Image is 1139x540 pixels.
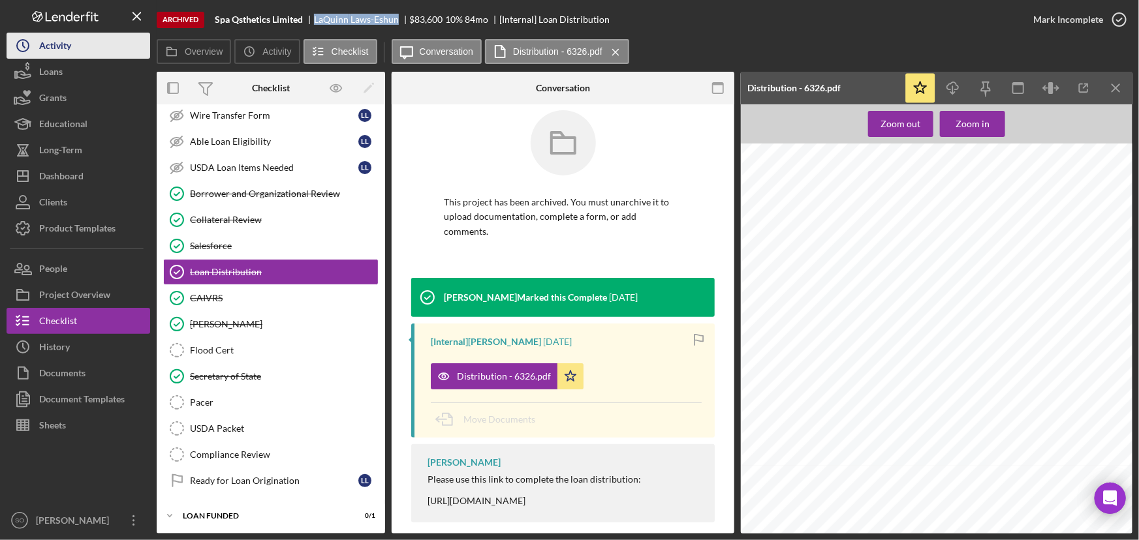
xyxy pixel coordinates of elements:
div: Zoom out [881,111,921,137]
a: Able Loan EligibilityLL [163,128,379,155]
span: Disbursement = [776,166,828,172]
label: Conversation [420,46,474,57]
div: CAIVRS [190,293,378,303]
button: Distribution - 6326.pdf [485,39,629,64]
span:  [776,338,779,344]
span:  [776,326,779,333]
div: Please use this link to complete the loan distribution: [URL][DOMAIN_NAME] [428,474,641,505]
div: Archived [157,12,204,28]
div: History [39,334,70,363]
label: Activity [262,46,291,57]
span: NMTC 2% [784,373,815,380]
span: #10743 [780,201,803,207]
span: Payoff Amount [969,177,1017,184]
span: Number [780,249,804,256]
div: [PERSON_NAME] [33,507,117,537]
span:  [776,513,779,520]
div: Dashboard [39,163,84,192]
button: Move Documents [431,403,548,436]
div: Sheets [39,412,66,442]
div: People [39,256,67,285]
div: Educational [39,111,87,140]
div: L L [358,161,371,174]
span: Collector of [780,220,815,227]
div: Pacer [190,397,378,408]
span: Loan Origination Fee [776,318,844,325]
div: Loan Distribution [190,267,378,277]
a: Collateral Review [163,207,379,233]
button: Document Templates [7,386,150,412]
a: Flood Cert [163,337,379,363]
button: Documents [7,360,150,386]
span: $8,407.35 [866,307,896,313]
div: Flood Cert [190,345,378,355]
div: Compliance Review [190,449,378,460]
span: Revenue [780,230,807,237]
button: Loans [7,59,150,85]
button: Dashboard [7,163,150,189]
div: Distribution - 6326.pdf [457,371,551,382]
div: [PERSON_NAME] Marked this Complete [444,292,607,303]
button: Zoom out [868,111,933,137]
span: Wire, paper check, or cashier's check? [830,166,946,172]
div: Mark Incomplete [1033,7,1103,33]
button: History [7,334,150,360]
div: Conversation [536,83,590,93]
span: MUST be in this column. [776,149,855,155]
button: Product Templates [7,215,150,241]
button: Activity [7,33,150,59]
span: Payoff Amount = [776,141,830,147]
div: Product Templates [39,215,116,245]
div: LaQuinn Laws-Eshun [314,14,410,25]
span: GRCC/USDA/ERP 6% [784,338,852,344]
span: $6,978.78 [864,220,894,227]
div: 10 % [445,14,463,25]
div: Clients [39,189,67,218]
span: First-Time Contractor Loan 8% [784,350,877,356]
button: Distribution - 6326.pdf [431,363,584,389]
button: Checklist [7,308,150,334]
div: Secretary of State [190,371,378,382]
div: Project Overview [39,282,110,311]
time: 2025-10-03 13:44 [609,292,638,303]
div: [Internal] [PERSON_NAME] [431,337,541,347]
span: Amount to be paid to JP/GRCC to pay off current loan. [833,141,997,147]
div: Wire Transfer Form [190,110,358,121]
div: Zoom in [956,111,990,137]
span: Disbursement [1022,177,1067,184]
span: 30-Day Contractor Loan 2% [784,397,868,404]
a: [PERSON_NAME] [163,311,379,337]
span: Special Contractor 12% [784,385,856,391]
a: Long-Term [7,137,150,163]
a: USDA Packet [163,415,379,442]
span: 16K620151 [780,258,815,265]
button: Educational [7,111,150,137]
span: Amount [870,185,896,192]
span: $252.00 [954,326,978,333]
button: Zoom in [940,111,1005,137]
span: Atypical/Community Advantage (Fee Must be [784,525,920,532]
button: People [7,256,150,282]
div: 0 / 1 [352,512,375,520]
time: 2025-10-03 13:44 [543,337,572,347]
a: Ready for Loan OriginationLL [163,468,379,494]
span: SBA/SSBCI 3% [784,326,832,333]
text: SO [15,517,24,524]
a: Borrower and Organizational Review [163,181,379,207]
button: Overview [157,39,231,64]
span: Manually Calculated) [776,533,839,539]
button: Conversation [392,39,482,64]
button: Clients [7,189,150,215]
span: Able Biz 3% [784,513,820,520]
a: Project Overview [7,282,150,308]
div: USDA Loan Items Needed [190,162,358,173]
label: Overview [185,46,223,57]
label: Distribution - 6326.pdf [513,46,602,57]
